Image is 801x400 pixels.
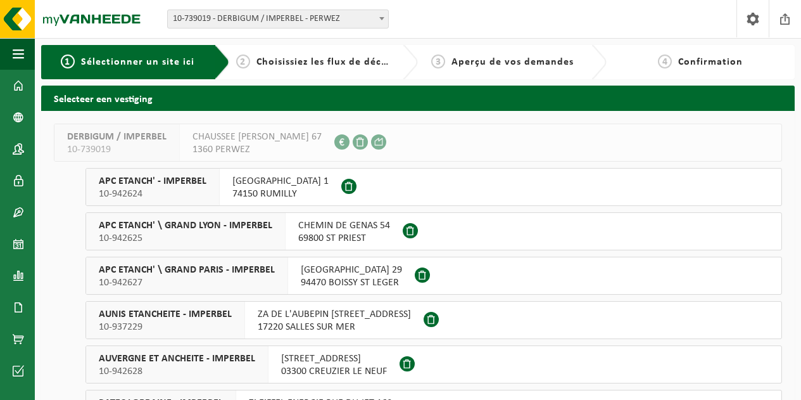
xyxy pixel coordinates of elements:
[85,345,782,384] button: AUVERGNE ET ANCHEITE - IMPERBEL 10-942628 [STREET_ADDRESS]03300 CREUZIER LE NEUF
[192,131,322,143] span: CHAUSSEE [PERSON_NAME] 67
[99,365,255,378] span: 10-942628
[85,212,782,250] button: APC ETANCH' \ GRAND LYON - IMPERBEL 10-942625 CHEMIN DE GENAS 5469800 ST PRIEST
[41,86,795,110] h2: Selecteer een vestiging
[99,219,272,232] span: APC ETANCH' \ GRAND LYON - IMPERBEL
[236,55,250,68] span: 2
[298,232,390,245] span: 69800 ST PRIEST
[301,264,402,276] span: [GEOGRAPHIC_DATA] 29
[281,352,387,365] span: [STREET_ADDRESS]
[232,175,329,188] span: [GEOGRAPHIC_DATA] 1
[99,188,206,200] span: 10-942624
[281,365,387,378] span: 03300 CREUZIER LE NEUF
[301,276,402,289] span: 94470 BOISSY ST LEGER
[85,257,782,295] button: APC ETANCH' \ GRAND PARIS - IMPERBEL 10-942627 [GEOGRAPHIC_DATA] 2994470 BOISSY ST LEGER
[298,219,390,232] span: CHEMIN DE GENAS 54
[99,276,275,289] span: 10-942627
[99,264,275,276] span: APC ETANCH' \ GRAND PARIS - IMPERBEL
[85,168,782,206] button: APC ETANCH' - IMPERBEL 10-942624 [GEOGRAPHIC_DATA] 174150 RUMILLY
[67,143,167,156] span: 10-739019
[258,308,411,321] span: ZA DE L'AUBEPIN [STREET_ADDRESS]
[168,10,388,28] span: 10-739019 - DERBIGUM / IMPERBEL - PERWEZ
[431,55,445,68] span: 3
[99,232,272,245] span: 10-942625
[85,301,782,339] button: AUNIS ETANCHEITE - IMPERBEL 10-937229 ZA DE L'AUBEPIN [STREET_ADDRESS]17220 SALLES SUR MER
[167,10,389,29] span: 10-739019 - DERBIGUM / IMPERBEL - PERWEZ
[99,175,206,188] span: APC ETANCH' - IMPERBEL
[99,352,255,365] span: AUVERGNE ET ANCHEITE - IMPERBEL
[658,55,672,68] span: 4
[678,57,743,67] span: Confirmation
[232,188,329,200] span: 74150 RUMILLY
[67,131,167,143] span: DERBIGUM / IMPERBEL
[99,321,232,333] span: 10-937229
[61,55,75,68] span: 1
[258,321,411,333] span: 17220 SALLES SUR MER
[451,57,574,67] span: Aperçu de vos demandes
[81,57,194,67] span: Sélectionner un site ici
[99,308,232,321] span: AUNIS ETANCHEITE - IMPERBEL
[256,57,467,67] span: Choisissiez les flux de déchets et récipients
[192,143,322,156] span: 1360 PERWEZ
